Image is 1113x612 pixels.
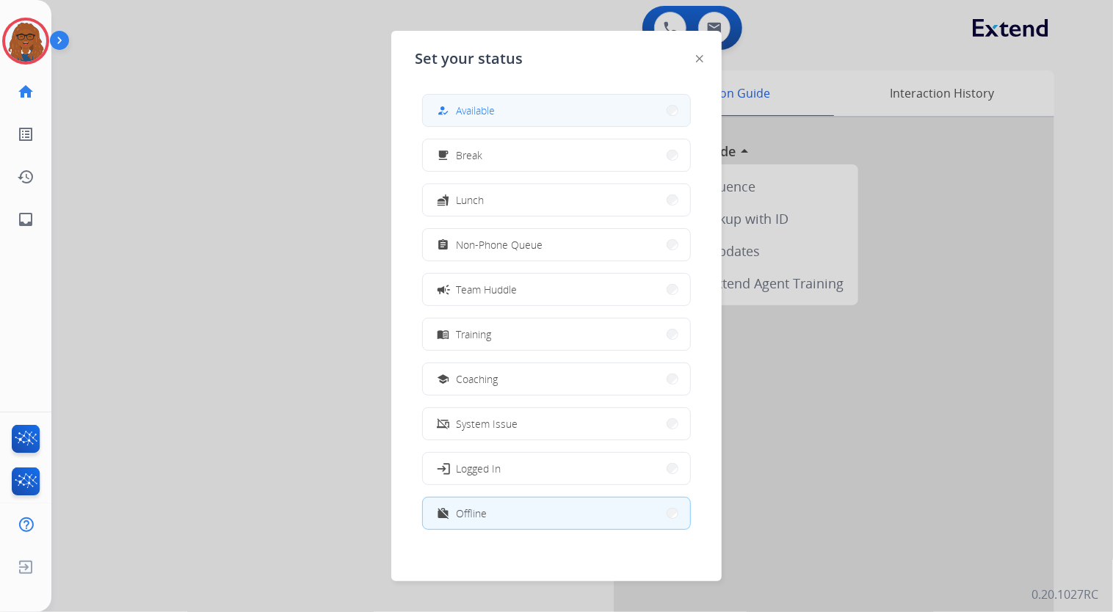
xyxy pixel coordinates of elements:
button: Available [423,95,690,126]
mat-icon: history [17,168,35,186]
button: Team Huddle [423,274,690,305]
span: Lunch [456,192,484,208]
button: Offline [423,498,690,529]
mat-icon: fastfood [438,194,450,206]
mat-icon: how_to_reg [438,104,450,117]
button: Training [423,318,690,350]
mat-icon: work_off [438,507,450,520]
span: System Issue [456,416,518,431]
button: Coaching [423,363,690,395]
button: Break [423,139,690,171]
mat-icon: menu_book [438,328,450,340]
button: Lunch [423,184,690,216]
span: Training [456,327,491,342]
mat-icon: home [17,83,35,101]
mat-icon: free_breakfast [438,149,450,161]
span: Coaching [456,371,498,387]
mat-icon: campaign [436,282,451,296]
mat-icon: inbox [17,211,35,228]
mat-icon: school [438,373,450,385]
button: System Issue [423,408,690,440]
button: Non-Phone Queue [423,229,690,261]
span: Non-Phone Queue [456,237,543,252]
img: avatar [5,21,46,62]
span: Break [456,147,482,163]
span: Set your status [415,48,523,69]
span: Team Huddle [456,282,517,297]
img: close-button [696,55,703,62]
mat-icon: phonelink_off [438,418,450,430]
span: Logged In [456,461,501,476]
button: Logged In [423,453,690,484]
span: Available [456,103,495,118]
p: 0.20.1027RC [1032,586,1098,603]
mat-icon: list_alt [17,125,35,143]
mat-icon: login [436,461,451,476]
mat-icon: assignment [438,238,450,251]
span: Offline [456,506,487,521]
